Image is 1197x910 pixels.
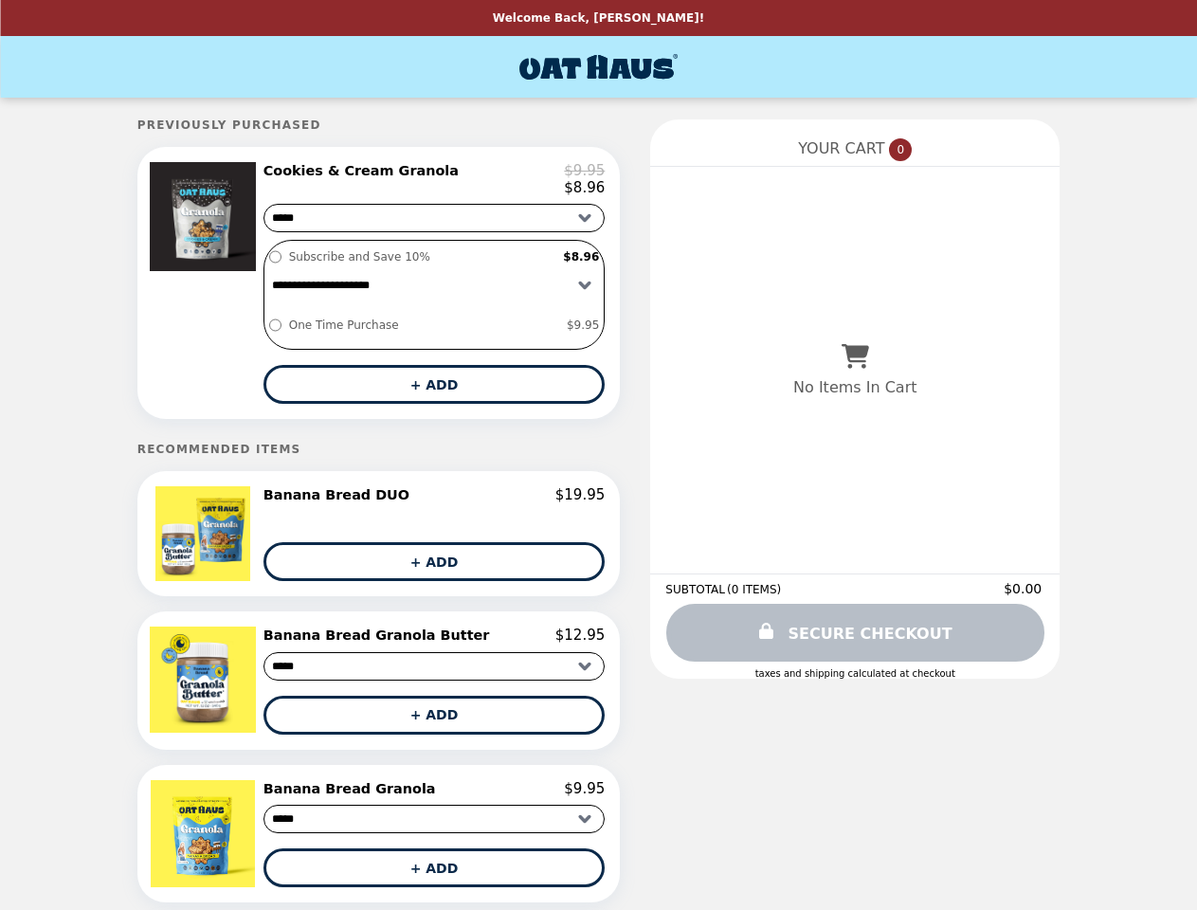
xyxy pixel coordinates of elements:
p: $8.96 [564,179,605,196]
p: $9.95 [564,780,605,797]
select: Select a subscription option [264,268,605,301]
h2: Banana Bread DUO [263,486,417,503]
img: Banana Bread Granola Butter [150,627,261,733]
div: Taxes and Shipping calculated at checkout [665,668,1044,679]
img: Banana Bread Granola [151,780,261,887]
p: No Items In Cart [793,378,916,396]
button: + ADD [263,542,606,581]
select: Select a product variant [263,805,606,833]
h5: Recommended Items [137,443,621,456]
h5: Previously Purchased [137,118,621,132]
label: One Time Purchase [284,314,562,337]
button: + ADD [263,696,606,735]
label: Subscribe and Save 10% [284,246,559,268]
img: Banana Bread DUO [155,486,255,581]
span: ( 0 ITEMS ) [727,583,781,596]
h2: Banana Bread Granola Butter [263,627,498,644]
span: YOUR CART [798,139,884,157]
img: Brand Logo [519,47,679,86]
span: 0 [889,138,912,161]
select: Select a product variant [263,652,606,681]
img: Cookies & Cream Granola [150,162,261,271]
button: + ADD [263,365,606,404]
p: Welcome Back, [PERSON_NAME]! [493,11,704,25]
span: SUBTOTAL [665,583,727,596]
p: $9.95 [564,162,605,179]
select: Select a product variant [263,204,606,232]
label: $9.95 [562,314,604,337]
h2: Banana Bread Granola [263,780,444,797]
button: + ADD [263,848,606,887]
h2: Cookies & Cream Granola [263,162,466,179]
label: $8.96 [558,246,604,268]
p: $12.95 [555,627,606,644]
p: $19.95 [555,486,606,503]
span: $0.00 [1004,581,1044,596]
